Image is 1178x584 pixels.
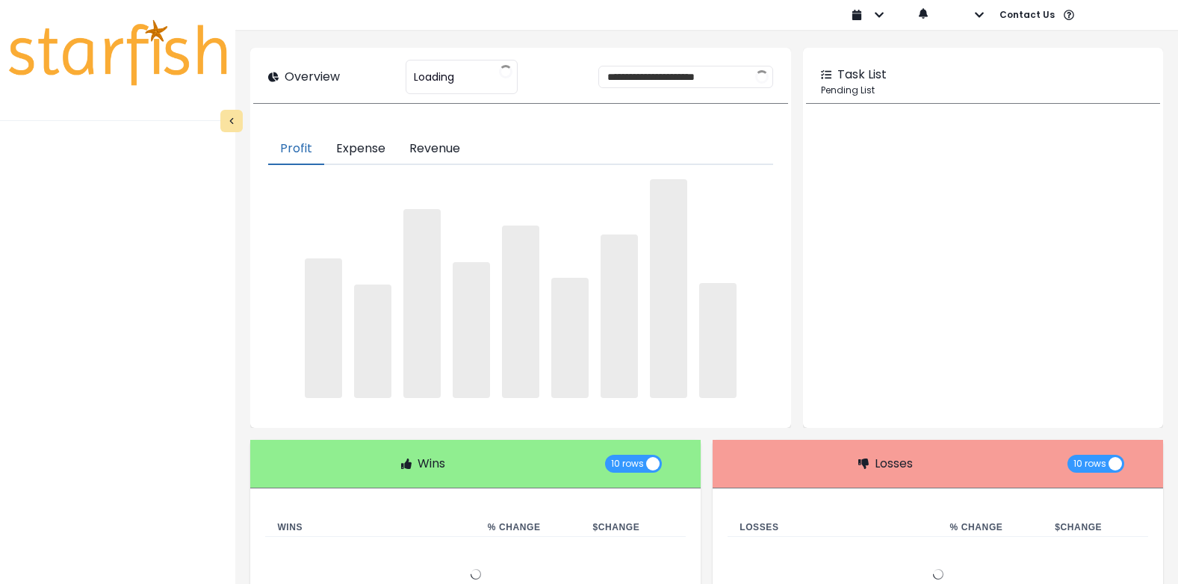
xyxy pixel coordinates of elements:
th: Losses [728,518,937,537]
span: 10 rows [1073,455,1106,473]
span: Loading [414,61,454,93]
span: ‌ [403,209,441,398]
p: Task List [837,66,887,84]
p: Overview [285,68,340,86]
p: Wins [418,455,445,473]
span: ‌ [699,283,737,398]
span: ‌ [453,262,490,398]
span: ‌ [354,285,391,398]
th: $ Change [1043,518,1148,537]
th: % Change [476,518,581,537]
span: ‌ [502,226,539,398]
button: Expense [324,134,397,165]
span: ‌ [305,258,342,398]
p: Pending List [821,84,1145,97]
button: Revenue [397,134,472,165]
th: $ Change [581,518,686,537]
p: Losses [875,455,913,473]
th: % Change [938,518,1044,537]
span: 10 rows [611,455,644,473]
span: ‌ [601,234,638,398]
th: Wins [265,518,475,537]
span: ‌ [551,278,589,399]
span: ‌ [650,179,687,398]
button: Profit [268,134,324,165]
